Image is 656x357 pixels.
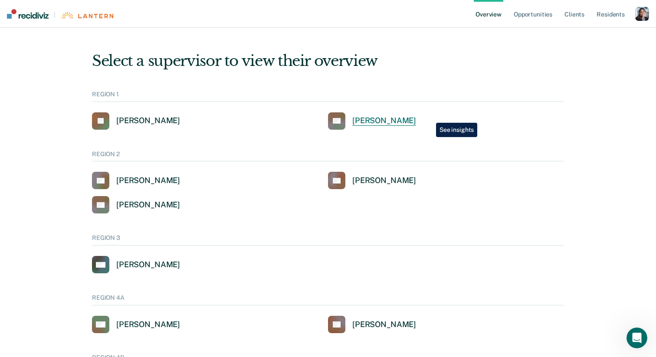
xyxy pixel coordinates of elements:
[92,52,564,70] div: Select a supervisor to view their overview
[92,172,180,189] a: [PERSON_NAME]
[61,12,113,19] img: Lantern
[328,316,416,333] a: [PERSON_NAME]
[7,9,49,19] img: Recidiviz
[116,260,180,270] div: [PERSON_NAME]
[352,176,416,186] div: [PERSON_NAME]
[49,11,61,19] span: |
[352,320,416,330] div: [PERSON_NAME]
[328,112,416,130] a: [PERSON_NAME]
[92,294,564,305] div: REGION 4A
[116,320,180,330] div: [PERSON_NAME]
[92,256,180,273] a: [PERSON_NAME]
[92,91,564,102] div: REGION 1
[92,196,180,213] a: [PERSON_NAME]
[92,234,564,246] div: REGION 3
[116,176,180,186] div: [PERSON_NAME]
[116,116,180,126] div: [PERSON_NAME]
[92,151,564,162] div: REGION 2
[92,112,180,130] a: [PERSON_NAME]
[7,9,113,19] a: |
[92,316,180,333] a: [PERSON_NAME]
[626,328,647,348] iframe: Intercom live chat
[328,172,416,189] a: [PERSON_NAME]
[352,116,416,126] div: [PERSON_NAME]
[116,200,180,210] div: [PERSON_NAME]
